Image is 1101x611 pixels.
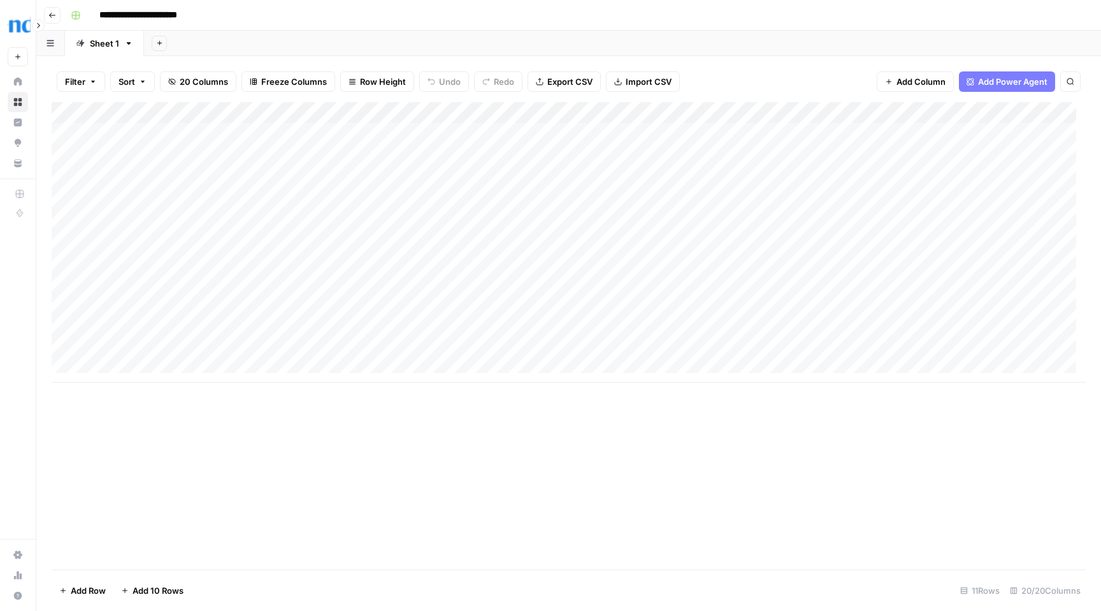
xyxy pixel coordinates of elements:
[8,133,28,153] a: Opportunities
[65,75,85,88] span: Filter
[626,75,672,88] span: Import CSV
[8,71,28,92] a: Home
[547,75,593,88] span: Export CSV
[8,10,28,42] button: Workspace: Opendoor
[896,75,946,88] span: Add Column
[8,565,28,585] a: Usage
[360,75,406,88] span: Row Height
[261,75,327,88] span: Freeze Columns
[494,75,514,88] span: Redo
[978,75,1047,88] span: Add Power Agent
[110,71,155,92] button: Sort
[8,585,28,606] button: Help + Support
[419,71,469,92] button: Undo
[133,584,183,597] span: Add 10 Rows
[160,71,236,92] button: 20 Columns
[877,71,954,92] button: Add Column
[180,75,228,88] span: 20 Columns
[340,71,414,92] button: Row Height
[439,75,461,88] span: Undo
[90,37,119,50] div: Sheet 1
[1005,580,1086,601] div: 20/20 Columns
[8,545,28,565] a: Settings
[119,75,135,88] span: Sort
[8,15,31,38] img: Opendoor Logo
[65,31,144,56] a: Sheet 1
[959,71,1055,92] button: Add Power Agent
[8,92,28,112] a: Browse
[8,153,28,173] a: Your Data
[241,71,335,92] button: Freeze Columns
[52,580,113,601] button: Add Row
[113,580,191,601] button: Add 10 Rows
[955,580,1005,601] div: 11 Rows
[71,584,106,597] span: Add Row
[606,71,680,92] button: Import CSV
[57,71,105,92] button: Filter
[8,112,28,133] a: Insights
[474,71,522,92] button: Redo
[528,71,601,92] button: Export CSV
